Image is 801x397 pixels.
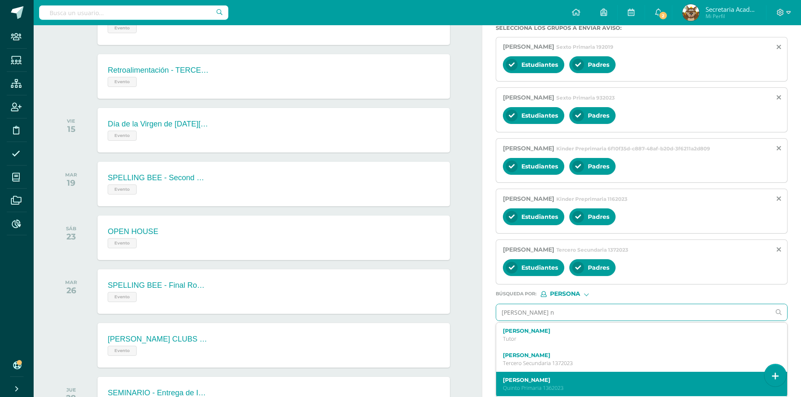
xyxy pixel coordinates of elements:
[503,352,768,358] label: [PERSON_NAME]
[682,4,699,21] img: d6a28b792dbf0ce41b208e57d9de1635.png
[503,335,768,342] p: Tutor
[108,227,158,236] div: OPEN HOUSE
[39,5,228,20] input: Busca un usuario...
[503,43,554,50] span: [PERSON_NAME]
[503,328,768,334] label: [PERSON_NAME]
[588,213,609,221] span: Padres
[108,335,209,344] div: [PERSON_NAME] CLUBS - Tercera Sesión
[496,292,537,296] span: Búsqueda por :
[521,163,558,170] span: Estudiantes
[496,304,770,321] input: Ej. Mario Galindo
[496,25,788,31] label: Selecciona los grupos a enviar aviso :
[556,247,628,253] span: Tercero Secundaria 1372023
[65,285,77,295] div: 26
[541,291,604,297] div: [object Object]
[588,264,609,271] span: Padres
[556,145,710,152] span: Kinder Preprimaria 6f10f35d-c887-48af-b20d-3f6211a2d809
[556,196,627,202] span: Kinder Preprimaria 1162023
[503,94,554,101] span: [PERSON_NAME]
[67,124,75,134] div: 15
[503,145,554,152] span: [PERSON_NAME]
[706,5,756,13] span: Secretaria Académica
[108,77,137,87] span: Evento
[521,112,558,119] span: Estudiantes
[66,226,77,231] div: SÁB
[503,195,554,202] span: [PERSON_NAME]
[108,346,137,356] span: Evento
[67,118,75,124] div: VIE
[588,112,609,119] span: Padres
[108,120,209,129] div: Día de la Virgen de [DATE][PERSON_NAME] - Asueto
[108,238,137,248] span: Evento
[108,184,137,195] span: Evento
[503,360,768,367] p: Tercero Secundaria 1372023
[556,95,615,101] span: Sexto Primaria 932023
[658,11,668,20] span: 2
[66,231,77,242] div: 23
[521,213,558,221] span: Estudiantes
[108,23,137,33] span: Evento
[108,131,137,141] span: Evento
[503,384,768,392] p: Quinto Primaria 1362023
[521,264,558,271] span: Estudiantes
[550,292,580,296] span: Persona
[65,178,77,188] div: 19
[503,246,554,253] span: [PERSON_NAME]
[588,163,609,170] span: Padres
[108,66,209,75] div: Retroalimentación - TERCER BIMESTRE - VIRTUAL
[65,279,77,285] div: MAR
[65,172,77,178] div: MAR
[521,61,558,68] span: Estudiantes
[108,174,209,182] div: SPELLING BEE - Second Round
[588,61,609,68] span: Padres
[108,281,209,290] div: SPELLING BEE - Final Round
[108,292,137,302] span: Evento
[66,387,76,393] div: JUE
[556,44,613,50] span: Sexto Primaria 192019
[706,13,756,20] span: Mi Perfil
[503,377,768,383] label: [PERSON_NAME]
